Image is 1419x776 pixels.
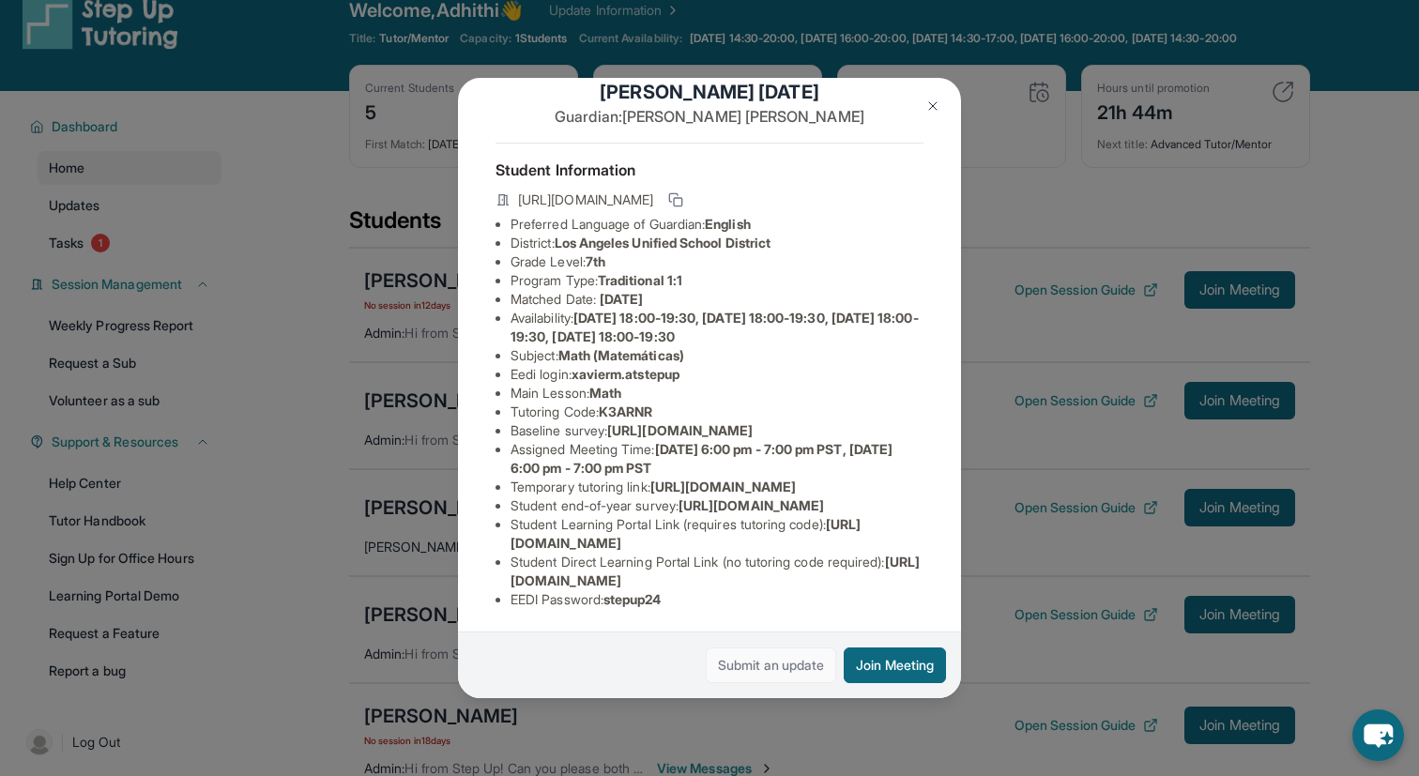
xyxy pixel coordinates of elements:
span: Math [589,385,621,401]
p: Guardian: [PERSON_NAME] [PERSON_NAME] [496,105,923,128]
img: Close Icon [925,99,940,114]
li: Tutoring Code : [511,403,923,421]
h1: [PERSON_NAME] [DATE] [496,79,923,105]
h4: Student Information [496,159,923,181]
li: Matched Date: [511,290,923,309]
span: stepup24 [603,591,662,607]
li: Student Direct Learning Portal Link (no tutoring code required) : [511,553,923,590]
span: [DATE] [600,291,643,307]
span: [URL][DOMAIN_NAME] [679,497,824,513]
li: Preferred Language of Guardian: [511,215,923,234]
span: [DATE] 6:00 pm - 7:00 pm PST, [DATE] 6:00 pm - 7:00 pm PST [511,441,893,476]
span: [DATE] 18:00-19:30, [DATE] 18:00-19:30, [DATE] 18:00-19:30, [DATE] 18:00-19:30 [511,310,919,344]
li: Student end-of-year survey : [511,496,923,515]
button: chat-button [1352,709,1404,761]
span: [URL][DOMAIN_NAME] [518,190,653,209]
li: Assigned Meeting Time : [511,440,923,478]
li: Grade Level: [511,252,923,271]
li: Baseline survey : [511,421,923,440]
span: [URL][DOMAIN_NAME] [607,422,753,438]
li: District: [511,234,923,252]
li: Student Learning Portal Link (requires tutoring code) : [511,515,923,553]
span: 7th [586,253,605,269]
span: Los Angeles Unified School District [555,235,771,251]
li: Eedi login : [511,365,923,384]
button: Copy link [664,189,687,211]
li: Temporary tutoring link : [511,478,923,496]
span: Traditional 1:1 [598,272,682,288]
span: [URL][DOMAIN_NAME] [650,479,796,495]
li: Availability: [511,309,923,346]
li: Subject : [511,346,923,365]
span: English [705,216,751,232]
li: EEDI Password : [511,590,923,609]
span: Math (Matemáticas) [558,347,684,363]
li: Main Lesson : [511,384,923,403]
a: Submit an update [706,647,836,683]
button: Join Meeting [844,647,946,683]
span: xavierm.atstepup [572,366,679,382]
li: Program Type: [511,271,923,290]
span: K3ARNR [599,403,652,419]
